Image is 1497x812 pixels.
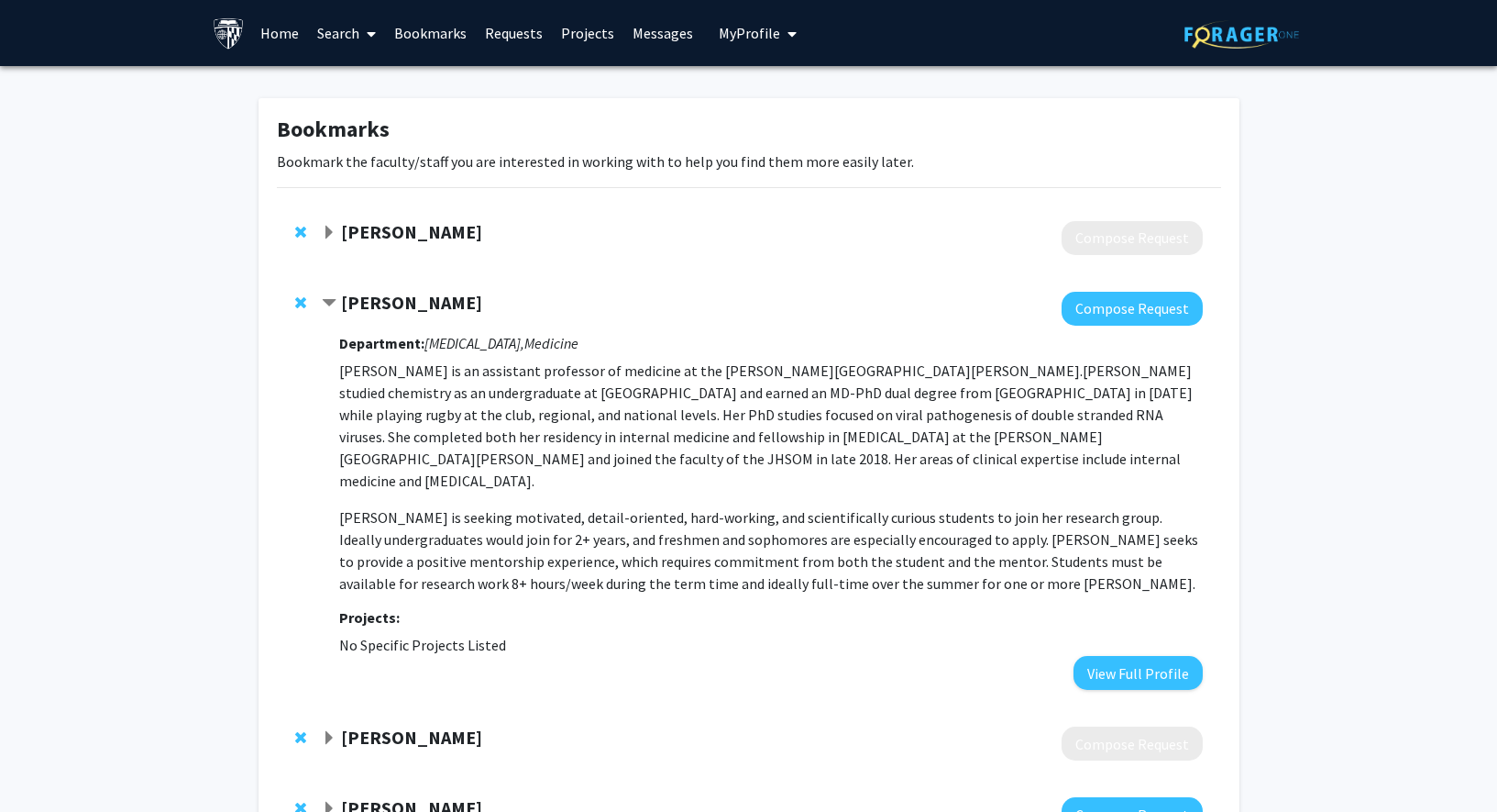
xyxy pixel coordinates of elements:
[1062,292,1203,326] button: Compose Request to Annie Antar
[251,1,308,65] a: Home
[322,731,336,746] span: Expand Andy Pekosz Bookmark
[295,225,306,239] span: Remove Laeben Lester from bookmarks
[322,296,336,311] span: Contract Annie Antar Bookmark
[424,334,524,352] i: [MEDICAL_DATA],
[339,508,1198,593] span: [PERSON_NAME] is seeking motivated, detail-oriented, hard-working, and scientifically curious stu...
[341,220,482,243] strong: [PERSON_NAME]
[339,360,1202,492] p: [PERSON_NAME] is an assistant professor of medicine at the [PERSON_NAME][GEOGRAPHIC_DATA][PERSON_...
[1062,727,1203,761] button: Compose Request to Andy Pekosz
[14,729,78,798] iframe: Chat
[341,291,482,314] strong: [PERSON_NAME]
[277,150,1221,172] p: Bookmark the faculty/staff you are interested in working with to help you find them more easily l...
[552,1,623,65] a: Projects
[339,608,400,627] strong: Projects:
[277,117,1221,143] h1: Bookmarks
[295,730,306,745] span: Remove Andy Pekosz from bookmarks
[476,1,552,65] a: Requests
[1184,20,1299,49] img: ForagerOne Logo
[524,334,578,352] i: Medicine
[339,636,506,654] span: No Specific Projects Listed
[1062,221,1203,255] button: Compose Request to Laeben Lester
[341,726,482,749] strong: [PERSON_NAME]
[295,295,306,310] span: Remove Annie Antar from bookmarks
[623,1,702,65] a: Messages
[213,17,245,50] img: Johns Hopkins University Logo
[1073,656,1203,690] button: View Full Profile
[308,1,385,65] a: Search
[339,334,424,352] strong: Department:
[339,362,1193,490] span: [PERSON_NAME] studied chemistry as an undergraduate at [GEOGRAPHIC_DATA] and earned an MD-PhD dua...
[385,1,476,65] a: Bookmarks
[719,24,780,42] span: My Profile
[322,226,336,240] span: Expand Laeben Lester Bookmark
